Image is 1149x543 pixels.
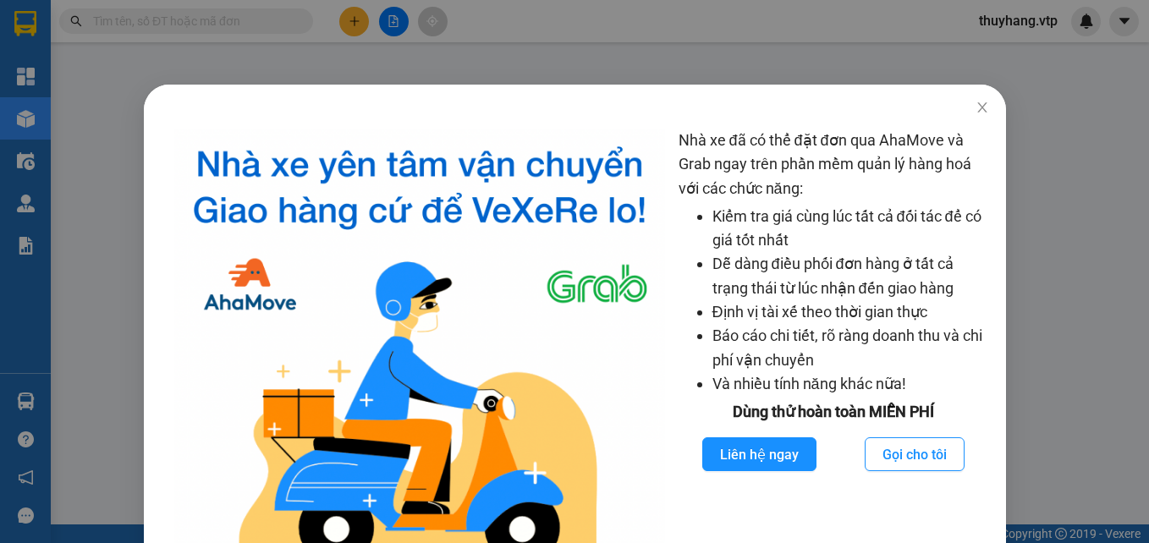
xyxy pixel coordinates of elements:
span: close [975,101,988,114]
span: Liên hệ ngay [720,444,799,465]
div: Dùng thử hoàn toàn MIỄN PHÍ [678,400,988,424]
li: Và nhiều tính năng khác nữa! [712,372,988,396]
span: Gọi cho tôi [882,444,947,465]
li: Định vị tài xế theo thời gian thực [712,300,988,324]
button: Gọi cho tôi [865,437,965,471]
li: Báo cáo chi tiết, rõ ràng doanh thu và chi phí vận chuyển [712,324,988,372]
li: Kiểm tra giá cùng lúc tất cả đối tác để có giá tốt nhất [712,205,988,253]
button: Liên hệ ngay [702,437,816,471]
li: Dễ dàng điều phối đơn hàng ở tất cả trạng thái từ lúc nhận đến giao hàng [712,252,988,300]
button: Close [958,85,1005,132]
